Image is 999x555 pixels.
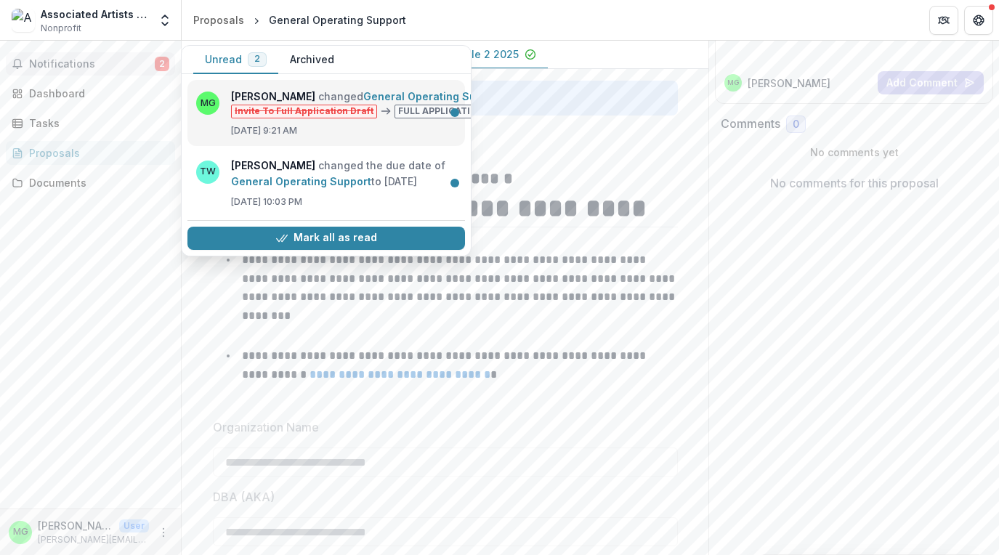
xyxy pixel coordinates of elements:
div: General Operating Support [269,12,406,28]
span: Notifications [29,58,155,70]
span: Full Application Submitted [395,105,546,118]
a: Proposals [187,9,250,31]
p: [PERSON_NAME] [748,76,830,91]
div: Madeline Gent [13,527,28,537]
button: Add Comment [878,71,984,94]
button: Open entity switcher [155,6,175,35]
span: 0 [793,118,799,131]
a: Dashboard [6,81,175,105]
p: [PERSON_NAME][EMAIL_ADDRESS][DOMAIN_NAME] [38,533,149,546]
div: Documents [29,175,163,190]
div: Associated Artists of [GEOGRAPHIC_DATA] [41,7,149,22]
a: Tasks [6,111,175,135]
button: Unread [193,46,278,74]
p: changed the due date of to [DATE] [231,158,456,190]
span: 2 [254,54,260,64]
p: DBA (AKA) [213,488,275,506]
p: Organization Name [213,418,319,436]
a: Proposals [6,141,175,165]
button: Archived [278,46,346,74]
nav: breadcrumb [187,9,412,31]
p: No comments yet [721,145,987,160]
button: More [155,524,172,541]
div: Proposals [29,145,163,161]
div: Tasks [29,116,163,131]
p: User [119,519,149,532]
span: Nonprofit [41,22,81,35]
button: Partners [929,6,958,35]
a: General Operating Support [363,90,503,102]
p: changed from [231,89,551,118]
button: Mark all as read [187,227,465,250]
a: Documents [6,171,175,195]
img: Associated Artists of Pittsburgh [12,9,35,32]
div: Proposals [193,12,244,28]
div: Dashboard [29,86,163,101]
span: 2 [155,57,169,71]
p: No comments for this proposal [770,174,939,192]
a: General Operating Support [231,175,371,187]
h2: Comments [721,117,780,131]
button: Notifications2 [6,52,175,76]
p: [PERSON_NAME] [38,518,113,533]
button: Get Help [964,6,993,35]
div: Madeline Gent [727,79,739,86]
